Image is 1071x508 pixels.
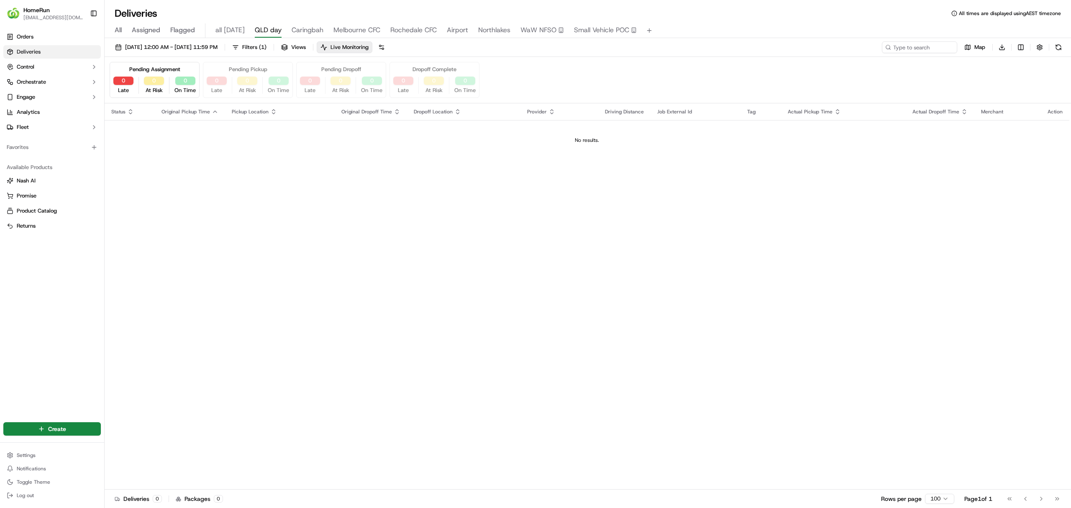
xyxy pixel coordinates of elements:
[574,25,629,35] span: Small Vehicle POC
[747,108,756,115] span: Tag
[17,222,36,230] span: Returns
[788,108,833,115] span: Actual Pickup Time
[321,66,361,73] div: Pending Dropoff
[203,62,293,98] div: Pending Pickup0Late0At Risk0On Time
[111,108,126,115] span: Status
[393,77,413,85] button: 0
[23,14,83,21] button: [EMAIL_ADDRESS][DOMAIN_NAME]
[331,44,369,51] span: Live Monitoring
[17,63,34,71] span: Control
[108,137,1066,144] div: No results.
[882,41,957,53] input: Type to search
[398,87,409,94] span: Late
[115,7,157,20] h1: Deliveries
[7,177,97,185] a: Nash AI
[17,93,35,101] span: Engage
[17,452,36,459] span: Settings
[527,108,547,115] span: Provider
[17,48,41,56] span: Deliveries
[215,25,245,35] span: all [DATE]
[23,6,50,14] button: HomeRun
[17,78,46,86] span: Orchestrate
[520,25,556,35] span: WaW NFSO
[425,87,443,94] span: At Risk
[146,87,163,94] span: At Risk
[161,108,210,115] span: Original Pickup Time
[239,87,256,94] span: At Risk
[964,495,992,503] div: Page 1 of 1
[912,108,959,115] span: Actual Dropoff Time
[3,121,101,134] button: Fleet
[414,108,453,115] span: Dropoff Location
[3,476,101,488] button: Toggle Theme
[211,87,222,94] span: Late
[115,495,162,503] div: Deliveries
[237,77,257,85] button: 0
[7,7,20,20] img: HomeRun
[17,192,36,200] span: Promise
[362,77,382,85] button: 0
[961,41,989,53] button: Map
[3,60,101,74] button: Control
[605,108,644,115] span: Driving Distance
[268,87,289,94] span: On Time
[3,45,101,59] a: Deliveries
[3,161,101,174] div: Available Products
[300,77,320,85] button: 0
[3,141,101,154] div: Favorites
[17,108,40,116] span: Analytics
[3,422,101,436] button: Create
[7,222,97,230] a: Returns
[1048,108,1063,115] div: Action
[3,75,101,89] button: Orchestrate
[269,77,289,85] button: 0
[389,62,479,98] div: Dropoff Complete0Late0At Risk0On Time
[17,177,36,185] span: Nash AI
[3,219,101,233] button: Returns
[115,25,122,35] span: All
[259,44,266,51] span: ( 1 )
[214,495,223,503] div: 0
[7,192,97,200] a: Promise
[317,41,372,53] button: Live Monitoring
[981,108,1003,115] span: Merchant
[153,495,162,503] div: 0
[228,41,270,53] button: Filters(1)
[413,66,456,73] div: Dropoff Complete
[125,44,218,51] span: [DATE] 12:00 AM - [DATE] 11:59 PM
[170,25,195,35] span: Flagged
[242,44,266,51] span: Filters
[207,77,227,85] button: 0
[455,77,475,85] button: 0
[881,495,922,503] p: Rows per page
[3,449,101,461] button: Settings
[657,108,692,115] span: Job External Id
[3,90,101,104] button: Engage
[175,77,195,85] button: 0
[17,465,46,472] span: Notifications
[3,463,101,475] button: Notifications
[232,108,269,115] span: Pickup Location
[3,189,101,203] button: Promise
[974,44,985,51] span: Map
[305,87,315,94] span: Late
[3,204,101,218] button: Product Catalog
[17,479,50,485] span: Toggle Theme
[277,41,310,53] button: Views
[478,25,510,35] span: Northlakes
[48,425,66,433] span: Create
[454,87,476,94] span: On Time
[292,25,323,35] span: Caringbah
[3,3,87,23] button: HomeRunHomeRun[EMAIL_ADDRESS][DOMAIN_NAME]
[118,87,129,94] span: Late
[296,62,386,98] div: Pending Dropoff0Late0At Risk0On Time
[7,207,97,215] a: Product Catalog
[3,105,101,119] a: Analytics
[291,44,306,51] span: Views
[229,66,267,73] div: Pending Pickup
[424,77,444,85] button: 0
[331,77,351,85] button: 0
[176,495,223,503] div: Packages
